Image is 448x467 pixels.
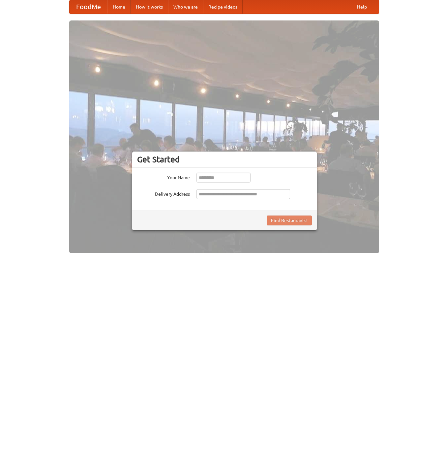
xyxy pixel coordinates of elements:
[203,0,243,14] a: Recipe videos
[137,189,190,197] label: Delivery Address
[107,0,131,14] a: Home
[168,0,203,14] a: Who we are
[131,0,168,14] a: How it works
[352,0,372,14] a: Help
[70,0,107,14] a: FoodMe
[137,154,312,164] h3: Get Started
[137,173,190,181] label: Your Name
[267,216,312,225] button: Find Restaurants!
